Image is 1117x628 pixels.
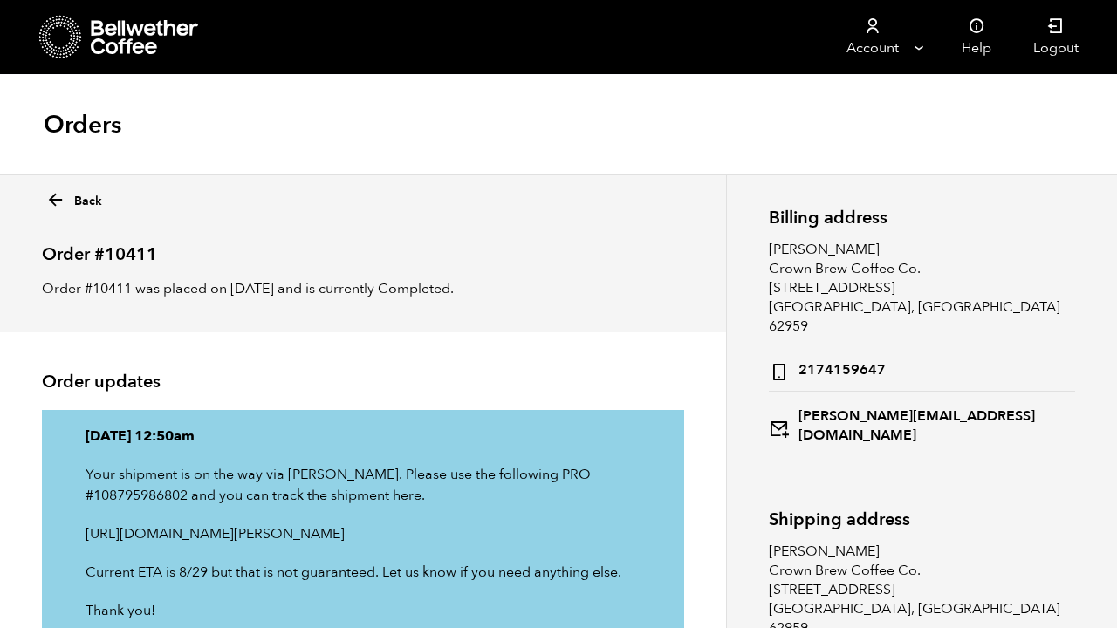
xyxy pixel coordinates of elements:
h2: Shipping address [769,509,1075,529]
p: Current ETA is 8/29 but that is not guaranteed. Let us know if you need anything else. [86,562,641,583]
strong: 2174159647 [769,357,886,382]
p: [DATE] 12:50am [86,426,641,447]
h2: Order #10411 [42,229,684,265]
p: Order #10411 was placed on [DATE] and is currently Completed. [42,278,684,299]
a: [URL][DOMAIN_NAME][PERSON_NAME] [86,524,345,543]
h1: Orders [44,109,121,140]
h2: Order updates [42,372,684,392]
address: [PERSON_NAME] Crown Brew Coffee Co. [STREET_ADDRESS] [GEOGRAPHIC_DATA], [GEOGRAPHIC_DATA] 62959 [769,240,1075,454]
h2: Billing address [769,208,1075,228]
p: Your shipment is on the way via [PERSON_NAME]. Please use the following PRO #108795986802 and you... [86,464,641,506]
strong: [PERSON_NAME][EMAIL_ADDRESS][DOMAIN_NAME] [769,406,1075,445]
p: Thank you! [86,600,641,621]
a: Back [45,185,102,210]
